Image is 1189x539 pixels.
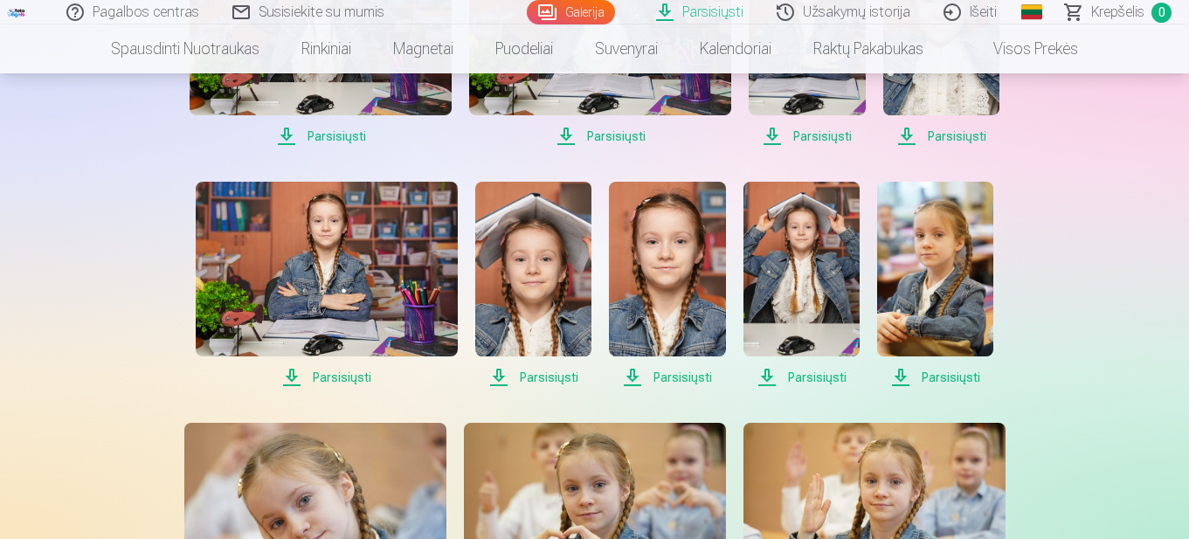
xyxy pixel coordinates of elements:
a: Suvenyrai [574,24,679,73]
a: Parsisiųsti [877,182,993,388]
span: Parsisiųsti [877,367,993,388]
span: Parsisiųsti [743,367,860,388]
img: /fa5 [7,7,26,17]
a: Spausdinti nuotraukas [90,24,280,73]
span: Parsisiųsti [609,367,725,388]
a: Parsisiųsti [475,182,591,388]
span: Parsisiųsti [469,126,731,147]
a: Raktų pakabukas [792,24,944,73]
a: Kalendoriai [679,24,792,73]
a: Parsisiųsti [743,182,860,388]
span: Parsisiųsti [749,126,865,147]
a: Parsisiųsti [609,182,725,388]
span: Parsisiųsti [190,126,452,147]
span: Krepšelis [1091,2,1144,23]
a: Rinkiniai [280,24,372,73]
a: Visos prekės [944,24,1099,73]
span: Parsisiųsti [883,126,999,147]
a: Parsisiųsti [196,182,458,388]
span: Parsisiųsti [196,367,458,388]
a: Magnetai [372,24,474,73]
a: Puodeliai [474,24,574,73]
span: 0 [1151,3,1172,23]
span: Parsisiųsti [475,367,591,388]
